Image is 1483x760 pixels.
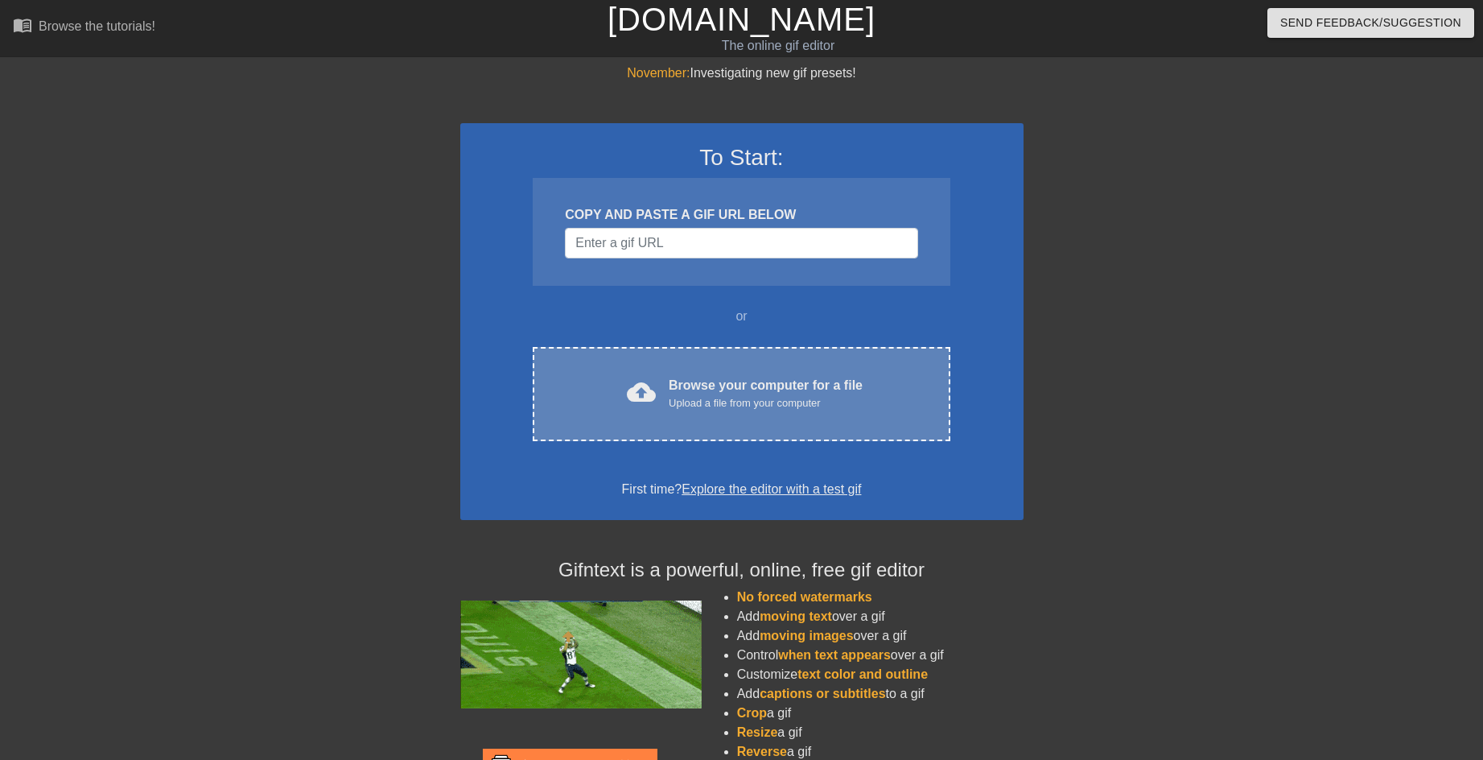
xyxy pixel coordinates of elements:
a: Browse the tutorials! [13,15,155,40]
span: cloud_upload [627,378,656,407]
span: when text appears [778,648,891,662]
div: First time? [481,480,1003,499]
li: Add over a gif [737,607,1024,626]
span: Crop [737,706,767,720]
li: Add to a gif [737,684,1024,704]
span: menu_book [13,15,32,35]
a: Explore the editor with a test gif [682,482,861,496]
li: Customize [737,665,1024,684]
button: Send Feedback/Suggestion [1267,8,1474,38]
li: a gif [737,723,1024,742]
div: Investigating new gif presets! [460,64,1024,83]
li: Add over a gif [737,626,1024,646]
div: or [502,307,982,326]
div: COPY AND PASTE A GIF URL BELOW [565,205,917,225]
img: football_small.gif [460,601,702,708]
span: text color and outline [797,667,928,681]
span: Reverse [737,745,787,758]
a: [DOMAIN_NAME] [608,2,875,37]
div: Browse your computer for a file [669,376,863,411]
li: Control over a gif [737,646,1024,665]
span: moving images [760,629,853,642]
span: No forced watermarks [737,590,872,604]
h3: To Start: [481,144,1003,171]
input: Username [565,228,917,258]
div: The online gif editor [502,36,1053,56]
div: Browse the tutorials! [39,19,155,33]
span: moving text [760,609,832,623]
h4: Gifntext is a powerful, online, free gif editor [460,559,1024,582]
li: a gif [737,704,1024,723]
span: captions or subtitles [760,687,885,700]
span: Send Feedback/Suggestion [1280,13,1461,33]
span: Resize [737,725,778,739]
div: Upload a file from your computer [669,395,863,411]
span: November: [627,66,690,80]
